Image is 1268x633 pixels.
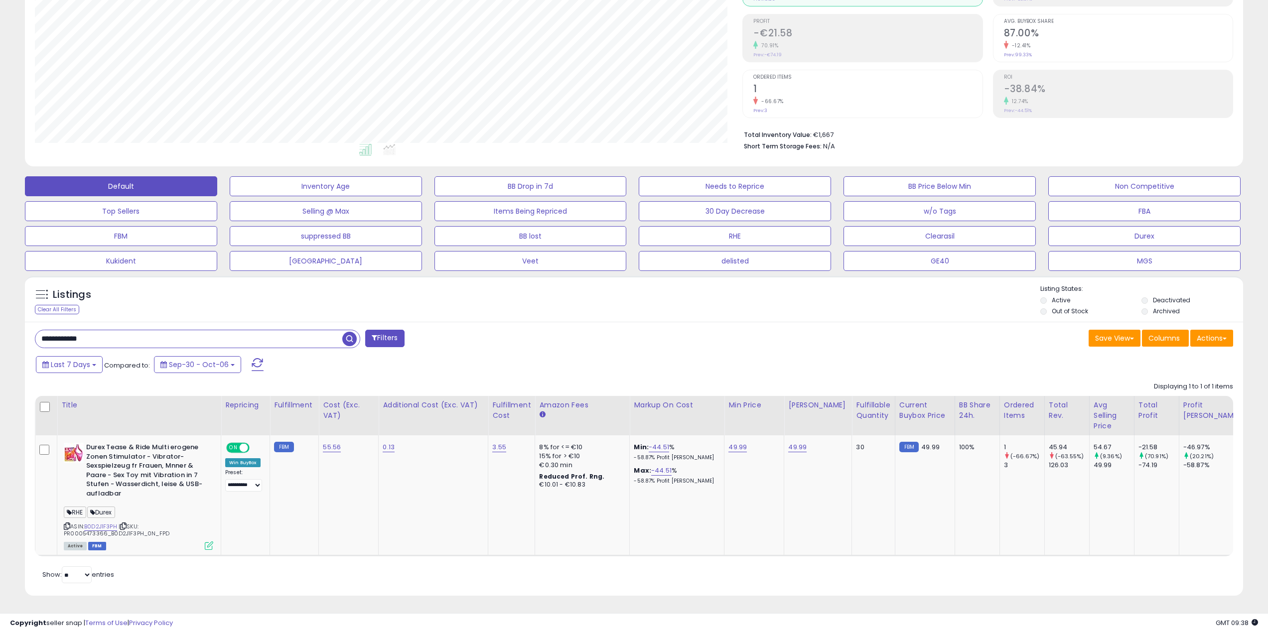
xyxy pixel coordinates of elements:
small: (-63.55%) [1055,452,1084,460]
button: MGS [1048,251,1241,271]
div: Win BuyBox [225,458,261,467]
button: Default [25,176,217,196]
span: Profit [753,19,982,24]
div: -46.97% [1183,443,1247,452]
button: 30 Day Decrease [639,201,831,221]
a: 49.99 [788,442,807,452]
p: Listing States: [1040,284,1243,294]
div: Cost (Exc. VAT) [323,400,374,421]
div: Fulfillable Quantity [856,400,890,421]
span: OFF [248,444,264,452]
div: €10.01 - €10.83 [539,481,622,489]
span: 49.99 [921,442,940,452]
span: All listings currently available for purchase on Amazon [64,542,87,550]
div: 126.03 [1049,461,1089,470]
span: Show: entries [42,570,114,579]
p: -58.87% Profit [PERSON_NAME] [634,454,716,461]
div: -58.87% [1183,461,1247,470]
h2: -38.84% [1004,83,1233,97]
button: Actions [1190,330,1233,347]
div: Markup on Cost [634,400,720,410]
div: Total Profit [1138,400,1175,421]
a: Terms of Use [85,618,128,628]
small: Amazon Fees. [539,410,545,419]
a: B0D2J1F3PH [84,522,117,531]
small: (-66.67%) [1010,452,1039,460]
h2: 1 [753,83,982,97]
label: Out of Stock [1052,307,1088,315]
span: ON [227,444,240,452]
small: Prev: -€74.19 [753,52,782,58]
a: 0.13 [383,442,395,452]
b: Reduced Prof. Rng. [539,472,604,481]
button: BB lost [434,226,627,246]
small: (70.91%) [1145,452,1168,460]
a: Privacy Policy [129,618,173,628]
li: €1,667 [744,128,1226,140]
div: Min Price [728,400,780,410]
div: 45.94 [1049,443,1089,452]
a: 55.56 [323,442,341,452]
span: Last 7 Days [51,360,90,370]
button: Sep-30 - Oct-06 [154,356,241,373]
div: Fulfillment [274,400,314,410]
b: Durex Tease & Ride Multi erogene Zonen Stimulator - Vibrator-Sexspielzeug fr Frauen, Mnner & Paar... [86,443,207,501]
button: Kukident [25,251,217,271]
b: Short Term Storage Fees: [744,142,822,150]
button: [GEOGRAPHIC_DATA] [230,251,422,271]
div: 100% [959,443,992,452]
button: Non Competitive [1048,176,1241,196]
small: FBM [274,442,293,452]
h5: Listings [53,288,91,302]
div: Ordered Items [1004,400,1040,421]
button: GE40 [844,251,1036,271]
h2: -€21.58 [753,27,982,41]
img: 410gOCis+TL._SL40_.jpg [64,443,84,463]
a: -44.51 [649,442,669,452]
span: Compared to: [104,361,150,370]
a: 3.55 [492,442,506,452]
div: 3 [1004,461,1044,470]
small: Prev: 99.33% [1004,52,1032,58]
button: FBM [25,226,217,246]
span: | SKU: PR0005473366_B0D2J1F3PH_0N_FPD [64,522,169,537]
b: Max: [634,466,651,475]
button: Save View [1089,330,1140,347]
button: Veet [434,251,627,271]
small: -12.41% [1008,42,1031,49]
button: RHE [639,226,831,246]
span: Durex [87,506,115,518]
label: Archived [1153,307,1180,315]
button: Needs to Reprice [639,176,831,196]
span: 2025-10-14 09:38 GMT [1216,618,1258,628]
div: 49.99 [1094,461,1134,470]
div: [PERSON_NAME] [788,400,847,410]
div: Additional Cost (Exc. VAT) [383,400,484,410]
div: 1 [1004,443,1044,452]
button: Columns [1142,330,1189,347]
button: Clearasil [844,226,1036,246]
div: BB Share 24h. [959,400,995,421]
button: Last 7 Days [36,356,103,373]
label: Active [1052,296,1070,304]
div: Profit [PERSON_NAME] [1183,400,1243,421]
span: FBM [88,542,106,550]
button: BB Price Below Min [844,176,1036,196]
small: 70.91% [758,42,778,49]
div: Clear All Filters [35,305,79,314]
button: w/o Tags [844,201,1036,221]
div: ASIN: [64,443,213,549]
button: BB Drop in 7d [434,176,627,196]
div: Preset: [225,469,262,492]
label: Deactivated [1153,296,1190,304]
button: FBA [1048,201,1241,221]
button: delisted [639,251,831,271]
span: RHE [64,506,86,518]
button: Top Sellers [25,201,217,221]
strong: Copyright [10,618,46,628]
button: suppressed BB [230,226,422,246]
button: Inventory Age [230,176,422,196]
div: seller snap | | [10,619,173,628]
small: (9.36%) [1100,452,1122,460]
a: 49.99 [728,442,747,452]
